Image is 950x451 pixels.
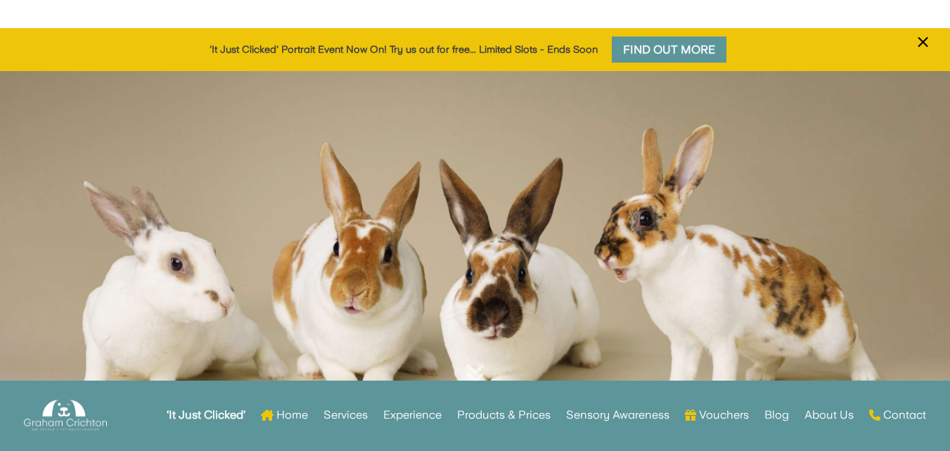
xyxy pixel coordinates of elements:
[457,388,551,443] a: Products & Prices
[869,388,926,443] a: Contact
[608,33,730,66] a: Find Out More
[24,396,107,435] img: Graham Crichton Photography Logo - Graham Crichton - Belfast Family & Pet Photography Studio
[566,388,669,443] a: Sensory Awareness
[383,388,442,443] a: Experience
[764,388,789,443] a: Blog
[167,410,245,420] strong: ‘It Just Clicked’
[323,388,368,443] a: Services
[910,30,936,72] button: ×
[804,388,854,443] a: About Us
[210,44,598,55] a: 'It Just Clicked' Portrait Event Now On! Try us out for free... Limited Slots - Ends Soon
[167,388,245,443] a: ‘It Just Clicked’
[261,388,308,443] a: Home
[916,29,930,56] span: ×
[685,388,749,443] a: Vouchers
